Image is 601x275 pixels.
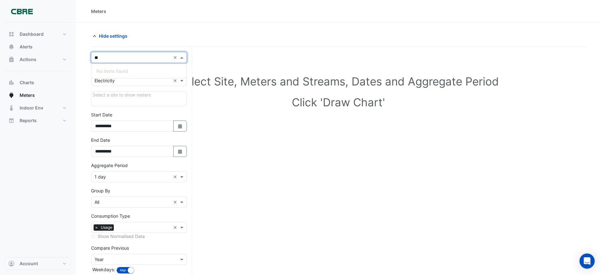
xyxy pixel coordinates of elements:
span: Clear [173,77,179,84]
button: Indoor Env [5,102,71,114]
span: Clear [173,224,179,231]
button: Reports [5,114,71,127]
span: Hide settings [99,33,127,39]
span: Alerts [20,44,33,50]
h1: Select Site, Meters and Streams, Dates and Aggregate Period [101,75,576,88]
div: Select meters or streams to enable normalisation [91,233,187,240]
app-icon: Dashboard [8,31,15,37]
span: Meters [20,92,35,98]
app-icon: Alerts [8,44,15,50]
button: Actions [5,53,71,66]
app-icon: Actions [8,56,15,63]
span: Charts [20,79,34,86]
app-icon: Reports [8,117,15,124]
button: Charts [5,76,71,89]
div: Click Update or Cancel in Details panel [91,91,187,106]
label: Show Normalised Data [98,233,145,240]
span: Indoor Env [20,105,43,111]
label: Compare Previous [91,245,129,251]
fa-icon: Select Date [177,123,183,129]
span: Usage [99,224,114,231]
button: Hide settings [91,30,132,41]
label: End Date [91,137,110,143]
span: Dashboard [20,31,44,37]
button: Alerts [5,41,71,53]
span: Clear [173,199,179,205]
div: No items found [91,66,187,76]
app-icon: Charts [8,79,15,86]
span: Clear [173,173,179,180]
span: Account [20,260,38,267]
button: Account [5,257,71,270]
app-icon: Indoor Env [8,105,15,111]
span: Reports [20,117,37,124]
button: Meters [5,89,71,102]
label: Weekdays: [91,266,115,273]
div: Meters [91,8,106,15]
fa-icon: Select Date [177,149,183,154]
label: Aggregate Period [91,162,128,169]
label: Start Date [91,111,112,118]
app-icon: Meters [8,92,15,98]
span: Clear [173,54,179,61]
span: Actions [20,56,36,63]
div: Open Intercom Messenger [580,253,595,269]
img: Company Logo [8,5,36,18]
h1: Click 'Draw Chart' [101,96,576,109]
label: Consumption Type [91,213,130,219]
button: Dashboard [5,28,71,41]
span: × [94,224,99,231]
ng-dropdown-panel: Options list [91,64,187,78]
label: Group By [91,187,110,194]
